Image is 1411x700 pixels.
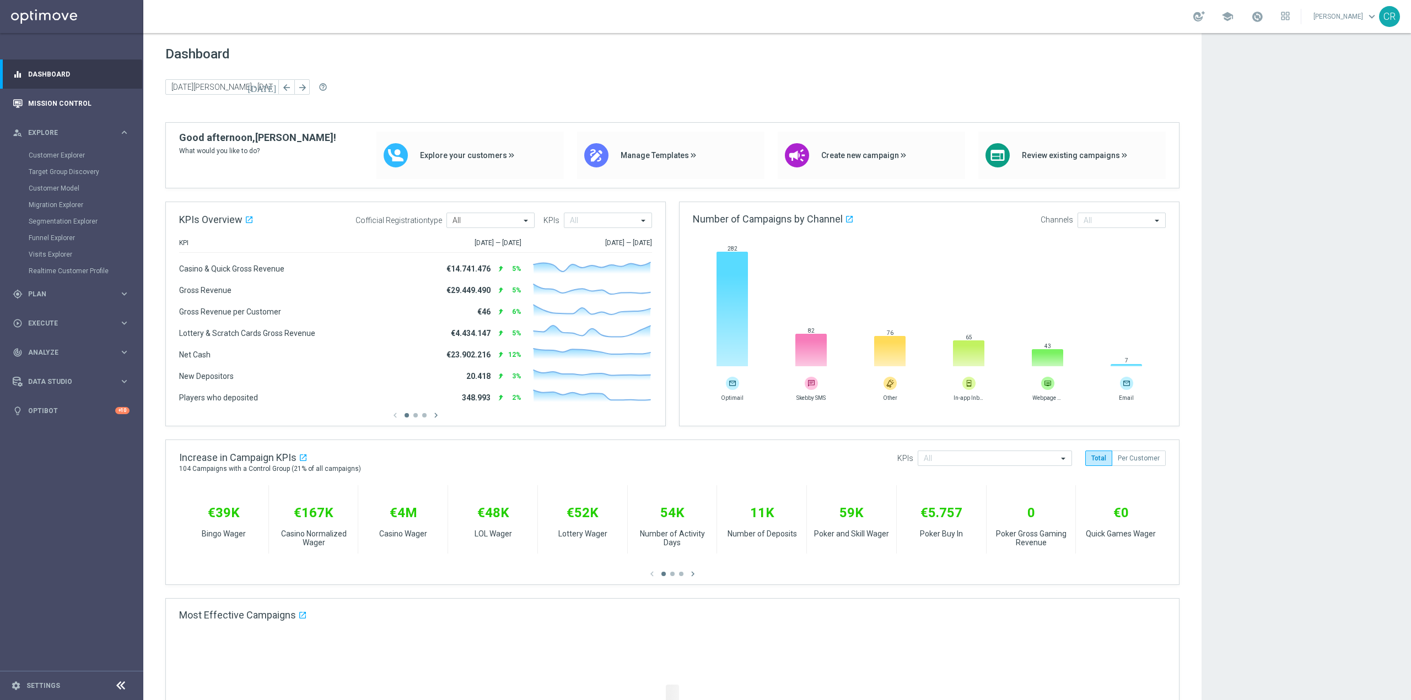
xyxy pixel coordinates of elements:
[29,147,142,164] div: Customer Explorer
[1221,10,1234,23] span: school
[28,291,119,297] span: Plan
[11,681,21,691] i: settings
[29,200,115,209] a: Migration Explorer
[119,347,130,357] i: keyboard_arrow_right
[28,89,130,118] a: Mission Control
[12,377,130,386] button: Data Studio keyboard_arrow_right
[12,319,130,328] button: play_circle_outline Execute keyboard_arrow_right
[13,69,23,79] i: equalizer
[13,289,119,299] div: Plan
[26,682,60,689] a: Settings
[29,213,142,230] div: Segmentation Explorer
[13,406,23,416] i: lightbulb
[13,59,130,89] div: Dashboard
[29,234,115,242] a: Funnel Explorer
[119,289,130,299] i: keyboard_arrow_right
[13,289,23,299] i: gps_fixed
[12,128,130,137] button: person_search Explore keyboard_arrow_right
[13,396,130,425] div: Optibot
[29,267,115,275] a: Realtime Customer Profile
[29,197,142,213] div: Migration Explorer
[29,263,142,279] div: Realtime Customer Profile
[1379,6,1400,27] div: CR
[29,164,142,180] div: Target Group Discovery
[29,217,115,226] a: Segmentation Explorer
[28,349,119,356] span: Analyze
[13,128,119,138] div: Explore
[29,167,115,176] a: Target Group Discovery
[28,320,119,327] span: Execute
[1366,10,1378,23] span: keyboard_arrow_down
[12,70,130,79] button: equalizer Dashboard
[13,89,130,118] div: Mission Control
[119,376,130,387] i: keyboard_arrow_right
[13,348,119,357] div: Analyze
[29,184,115,193] a: Customer Model
[13,128,23,138] i: person_search
[12,406,130,415] button: lightbulb Optibot +10
[119,127,130,138] i: keyboard_arrow_right
[119,318,130,328] i: keyboard_arrow_right
[28,129,119,136] span: Explore
[28,378,119,385] span: Data Studio
[29,230,142,246] div: Funnel Explorer
[13,318,23,328] i: play_circle_outline
[115,407,130,414] div: +10
[12,348,130,357] button: track_changes Analyze keyboard_arrow_right
[28,59,130,89] a: Dashboard
[13,318,119,328] div: Execute
[29,151,115,160] a: Customer Explorer
[1312,8,1379,25] a: [PERSON_NAME]keyboard_arrow_down
[12,99,130,108] button: Mission Control
[29,246,142,263] div: Visits Explorer
[13,348,23,357] i: track_changes
[12,290,130,299] button: gps_fixed Plan keyboard_arrow_right
[28,396,115,425] a: Optibot
[29,250,115,259] a: Visits Explorer
[29,180,142,197] div: Customer Model
[13,377,119,387] div: Data Studio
